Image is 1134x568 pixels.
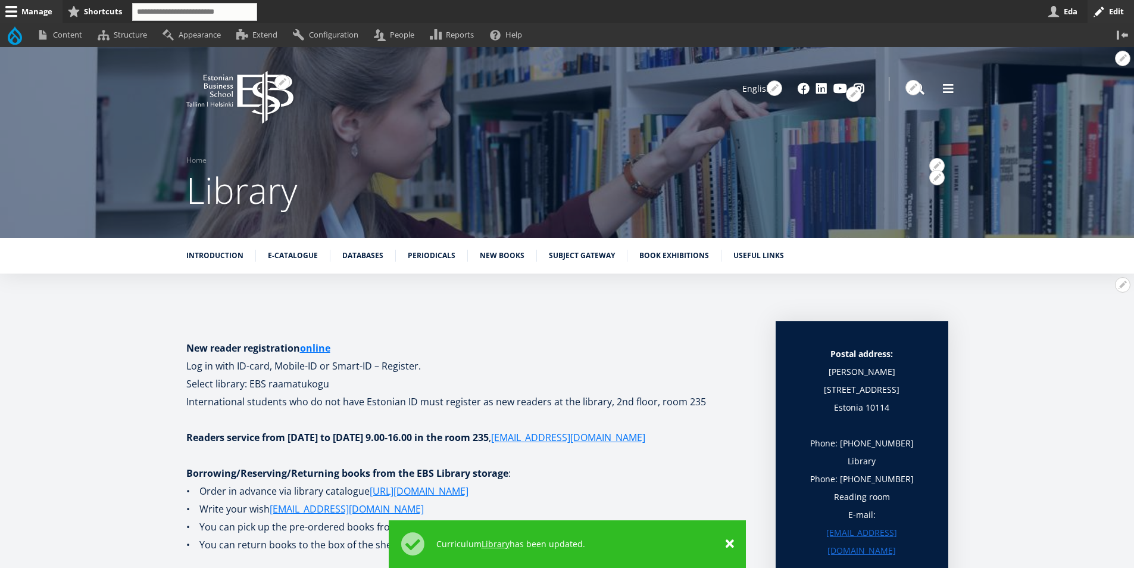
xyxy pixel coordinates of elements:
[408,250,455,262] a: Periodicals
[300,339,330,357] a: online
[186,250,243,262] a: Introduction
[799,506,924,560] p: E-mail:
[830,348,893,359] strong: Postal address:
[482,538,510,550] a: Library
[186,166,298,215] span: Library
[186,467,508,480] strong: Borrowing/Reserving/Returning books from the EBS Library storage
[268,250,318,262] a: E-catalogue
[186,482,752,554] p: • Order in advance via library catalogue • Write your wish • You can pick up the pre-ordered book...
[186,431,489,444] strong: Readers service from [DATE] to [DATE] 9.00-16.00 in the room 235
[639,250,709,262] a: Book exhibitions
[816,83,827,95] a: Linkedin
[186,464,752,482] p: :
[231,23,288,46] a: Extend
[186,375,752,411] p: Select library: EBS raamatukogu International students who do not have Estonian ID must register ...
[733,250,784,262] a: Useful links
[270,500,424,518] a: [EMAIL_ADDRESS][DOMAIN_NAME]
[480,250,524,262] a: New books
[833,83,847,95] a: Youtube
[389,520,746,568] div: Status message
[368,23,424,46] a: People
[425,23,485,46] a: Reports
[274,75,290,90] button: Open configuration options
[929,158,945,173] button: Open Breadcrumb configuration options
[1111,23,1134,46] button: Vertical orientation
[288,23,368,46] a: Configuration
[767,80,782,96] button: Open configuration options
[798,83,810,95] a: Facebook
[186,154,207,166] a: Home
[799,470,924,506] p: Phone: [PHONE_NUMBER] Reading room
[186,342,330,355] strong: New reader registration
[32,23,92,46] a: Content
[186,429,752,446] p: ,
[929,170,945,185] button: Open configuration options
[846,86,861,102] button: Open Social Links configuration options
[157,23,231,46] a: Appearance
[491,429,645,446] a: [EMAIL_ADDRESS][DOMAIN_NAME]
[905,80,921,95] button: Open configuration options
[853,83,865,95] a: Instagram
[370,482,468,500] a: [URL][DOMAIN_NAME]
[485,23,533,46] a: Help
[342,250,383,262] a: Databases
[186,339,752,375] p: Log in with ID-card, Mobile-ID or Smart-ID – Register.
[549,250,615,262] a: Subject Gateway
[1115,51,1130,66] button: Open configuration options
[92,23,157,46] a: Structure
[1115,277,1130,293] button: Open Introduction configuration options
[799,524,924,560] a: [EMAIL_ADDRESS][DOMAIN_NAME]
[799,363,924,417] p: [PERSON_NAME][STREET_ADDRESS] Estonia 10114
[726,538,734,550] a: ×
[436,538,714,550] div: Curriculum has been updated.
[799,434,924,470] p: Phone: [PHONE_NUMBER] Library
